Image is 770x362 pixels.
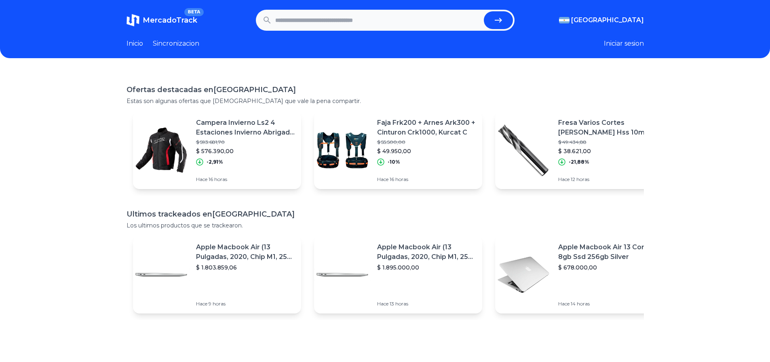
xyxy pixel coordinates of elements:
a: Inicio [127,39,143,48]
p: -10% [388,159,400,165]
img: Featured image [495,246,552,303]
a: MercadoTrackBETA [127,14,197,27]
a: Featured imageFresa Varios Cortes [PERSON_NAME] Hss 10mm$ 49.434,88$ 38.621,00-21,88%Hace 12 horas [495,112,663,189]
p: Hace 13 horas [377,301,476,307]
p: Hace 16 horas [196,176,295,183]
a: Featured imageApple Macbook Air 13 Core I5 8gb Ssd 256gb Silver$ 678.000,00Hace 14 horas [495,236,663,314]
p: $ 576.390,00 [196,147,295,155]
p: Apple Macbook Air 13 Core I5 8gb Ssd 256gb Silver [558,242,657,262]
img: Featured image [314,246,371,303]
p: $ 1.895.000,00 [377,263,476,271]
p: -21,88% [569,159,589,165]
span: [GEOGRAPHIC_DATA] [571,15,644,25]
img: Featured image [133,122,190,179]
img: Featured image [133,246,190,303]
p: Apple Macbook Air (13 Pulgadas, 2020, Chip M1, 256 Gb De Ssd, 8 Gb De Ram) - Plata [377,242,476,262]
p: Estas son algunas ofertas que [DEMOGRAPHIC_DATA] que vale la pena compartir. [127,97,644,105]
span: MercadoTrack [143,16,197,25]
p: Los ultimos productos que se trackearon. [127,221,644,229]
a: Sincronizacion [153,39,199,48]
p: $ 49.434,88 [558,139,657,145]
p: Hace 9 horas [196,301,295,307]
p: $ 49.950,00 [377,147,476,155]
p: $ 38.621,00 [558,147,657,155]
p: Campera Invierno Ls2 4 Estaciones Invierno Abrigada Frio [196,118,295,137]
a: Featured imageCampera Invierno Ls2 4 Estaciones Invierno Abrigada Frio$ 593.681,70$ 576.390,00-2,... [133,112,301,189]
img: MercadoTrack [127,14,139,27]
img: Argentina [559,17,570,23]
p: $ 678.000,00 [558,263,657,271]
p: Fresa Varios Cortes [PERSON_NAME] Hss 10mm [558,118,657,137]
p: Hace 14 horas [558,301,657,307]
button: Iniciar sesion [604,39,644,48]
a: Featured imageApple Macbook Air (13 Pulgadas, 2020, Chip M1, 256 Gb De Ssd, 8 Gb De Ram) - Plata$... [133,236,301,314]
p: Hace 16 horas [377,176,476,183]
p: Hace 12 horas [558,176,657,183]
button: [GEOGRAPHIC_DATA] [559,15,644,25]
p: $ 593.681,70 [196,139,295,145]
span: BETA [184,8,203,16]
h1: Ultimos trackeados en [GEOGRAPHIC_DATA] [127,208,644,220]
img: Featured image [314,122,371,179]
p: Faja Frk200 + Arnes Ark300 + Cinturon Crk1000, Kurcat C [377,118,476,137]
p: Apple Macbook Air (13 Pulgadas, 2020, Chip M1, 256 Gb De Ssd, 8 Gb De Ram) - Plata [196,242,295,262]
p: $ 1.803.859,06 [196,263,295,271]
p: -2,91% [207,159,223,165]
p: $ 55.500,00 [377,139,476,145]
a: Featured imageApple Macbook Air (13 Pulgadas, 2020, Chip M1, 256 Gb De Ssd, 8 Gb De Ram) - Plata$... [314,236,482,314]
a: Featured imageFaja Frk200 + Arnes Ark300 + Cinturon Crk1000, Kurcat C$ 55.500,00$ 49.950,00-10%Ha... [314,112,482,189]
img: Featured image [495,122,552,179]
h1: Ofertas destacadas en [GEOGRAPHIC_DATA] [127,84,644,95]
